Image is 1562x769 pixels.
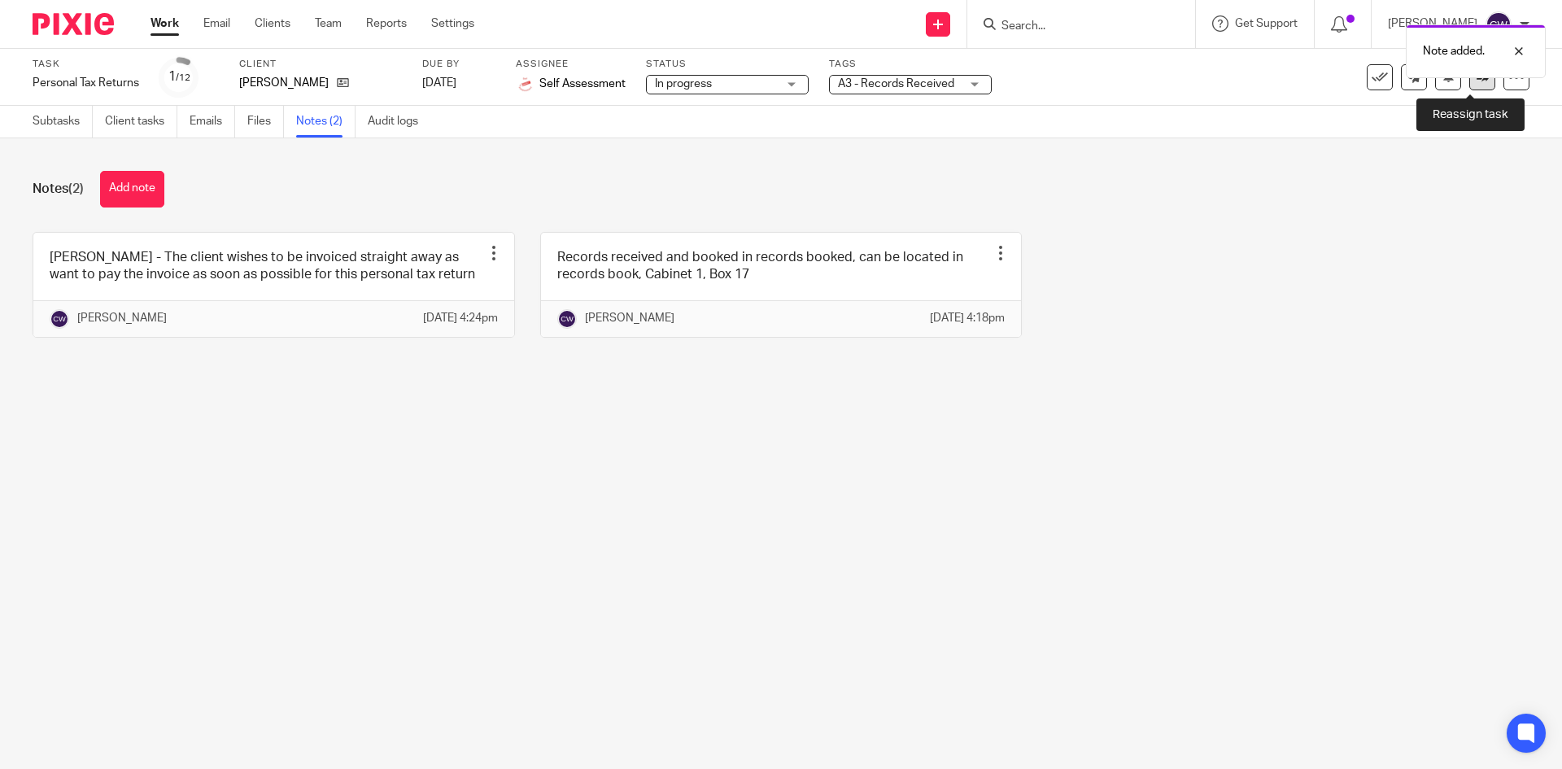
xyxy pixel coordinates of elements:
span: A3 - Records Received [838,78,954,90]
img: Pixie [33,13,114,35]
p: [PERSON_NAME] [77,310,167,326]
label: Task [33,58,139,71]
div: Personal Tax Returns [33,75,139,91]
div: 1 [168,68,190,86]
a: Clients [255,15,290,32]
a: Audit logs [368,106,430,138]
a: Subtasks [33,106,93,138]
a: Files [247,106,284,138]
label: Due by [422,58,495,71]
img: 1000002124.png [516,75,535,94]
a: Reports [366,15,407,32]
a: Client tasks [105,106,177,138]
p: [DATE] 4:24pm [423,310,498,326]
label: Status [646,58,809,71]
img: svg%3E [1486,11,1512,37]
a: Emails [190,106,235,138]
a: Notes (2) [296,106,356,138]
small: /12 [176,73,190,82]
a: Settings [431,15,474,32]
img: svg%3E [557,309,577,329]
a: Work [151,15,179,32]
button: Add note [100,171,164,208]
p: [DATE] 4:18pm [930,310,1005,326]
h1: Notes [33,181,84,198]
p: [PERSON_NAME] [239,75,329,91]
img: svg%3E [50,309,69,329]
span: Self Assessment [539,76,626,92]
label: Assignee [516,58,626,71]
span: (2) [68,182,84,195]
p: Note added. [1423,43,1485,59]
label: Client [239,58,402,71]
p: [PERSON_NAME] [585,310,674,326]
a: Team [315,15,342,32]
a: Email [203,15,230,32]
span: [DATE] [422,77,456,89]
span: In progress [655,78,712,90]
